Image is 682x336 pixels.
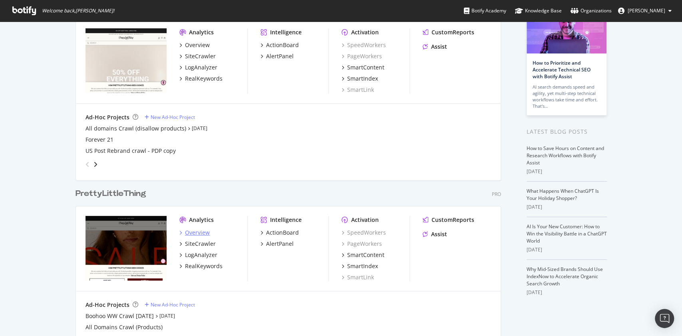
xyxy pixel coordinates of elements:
a: AlertPanel [260,52,294,60]
div: PageWorkers [342,240,382,248]
a: PageWorkers [342,52,382,60]
a: All Domains Crawl (Products) [85,323,163,331]
a: All domains Crawl (disallow products) [85,125,186,132]
a: SpeedWorkers [342,41,386,49]
a: SmartContent [342,63,384,71]
div: Latest Blog Posts [527,127,607,136]
a: Boohoo WW Crawl [DATE] [85,312,154,320]
div: Analytics [189,28,214,36]
a: Assist [423,230,447,238]
div: Intelligence [270,216,302,224]
div: angle-right [93,160,98,168]
a: What Happens When ChatGPT Is Your Holiday Shopper? [527,188,599,202]
a: [DATE] [159,312,175,319]
a: SiteCrawler [179,52,216,60]
div: New Ad-Hoc Project [151,114,195,121]
div: Intelligence [270,28,302,36]
div: Ad-Hoc Projects [85,301,129,309]
a: SpeedWorkers [342,229,386,237]
div: Botify Academy [464,7,506,15]
a: Why Mid-Sized Brands Should Use IndexNow to Accelerate Organic Search Growth [527,266,603,287]
a: RealKeywords [179,262,223,270]
a: Overview [179,229,210,237]
div: Assist [431,43,447,51]
div: AlertPanel [266,240,294,248]
div: angle-left [82,158,93,171]
a: SmartContent [342,251,384,259]
a: SmartIndex [342,75,378,83]
a: Forever 21 [85,136,113,144]
div: LogAnalyzer [185,251,217,259]
a: Overview [179,41,210,49]
span: Welcome back, [PERSON_NAME] ! [42,8,114,14]
a: [DATE] [192,125,207,132]
div: AI search demands speed and agility, yet multi-step technical workflows take time and effort. Tha... [533,84,600,109]
a: LogAnalyzer [179,251,217,259]
div: SmartIndex [347,262,378,270]
div: [DATE] [527,289,607,296]
div: CustomReports [431,216,474,224]
div: Organizations [571,7,612,15]
img: How to Prioritize and Accelerate Technical SEO with Botify Assist [527,12,606,53]
div: Activation [351,216,379,224]
div: SiteCrawler [185,240,216,248]
div: RealKeywords [185,262,223,270]
a: CustomReports [423,216,474,224]
img: prettylittlething.us [85,28,167,93]
a: New Ad-Hoc Project [145,301,195,308]
div: LogAnalyzer [185,63,217,71]
div: PrettyLittleThing [76,188,146,200]
div: ActionBoard [266,41,299,49]
a: Assist [423,43,447,51]
a: CustomReports [423,28,474,36]
span: Tess Healey [628,7,665,14]
a: PrettyLittleThing [76,188,149,200]
a: AI Is Your New Customer: How to Win the Visibility Battle in a ChatGPT World [527,223,607,244]
div: Assist [431,230,447,238]
div: CustomReports [431,28,474,36]
div: Knowledge Base [515,7,562,15]
div: SiteCrawler [185,52,216,60]
div: [DATE] [527,246,607,253]
div: Overview [185,41,210,49]
div: Overview [185,229,210,237]
div: New Ad-Hoc Project [151,301,195,308]
div: SmartIndex [347,75,378,83]
a: How to Save Hours on Content and Research Workflows with Botify Assist [527,145,604,166]
div: [DATE] [527,168,607,175]
a: ActionBoard [260,229,299,237]
div: Pro [492,191,501,198]
div: AlertPanel [266,52,294,60]
div: Open Intercom Messenger [655,309,674,328]
img: Prettylittlething.com [85,216,167,281]
a: How to Prioritize and Accelerate Technical SEO with Botify Assist [533,59,591,80]
a: SmartLink [342,273,374,281]
div: Ad-Hoc Projects [85,113,129,121]
button: [PERSON_NAME] [612,4,678,17]
a: AlertPanel [260,240,294,248]
div: SmartContent [347,251,384,259]
a: New Ad-Hoc Project [145,114,195,121]
a: LogAnalyzer [179,63,217,71]
div: SmartContent [347,63,384,71]
div: Analytics [189,216,214,224]
a: RealKeywords [179,75,223,83]
a: ActionBoard [260,41,299,49]
a: SmartLink [342,86,374,94]
div: ActionBoard [266,229,299,237]
div: RealKeywords [185,75,223,83]
a: US Post Rebrand crawl - PDP copy [85,147,176,155]
a: SiteCrawler [179,240,216,248]
a: SmartIndex [342,262,378,270]
div: Activation [351,28,379,36]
